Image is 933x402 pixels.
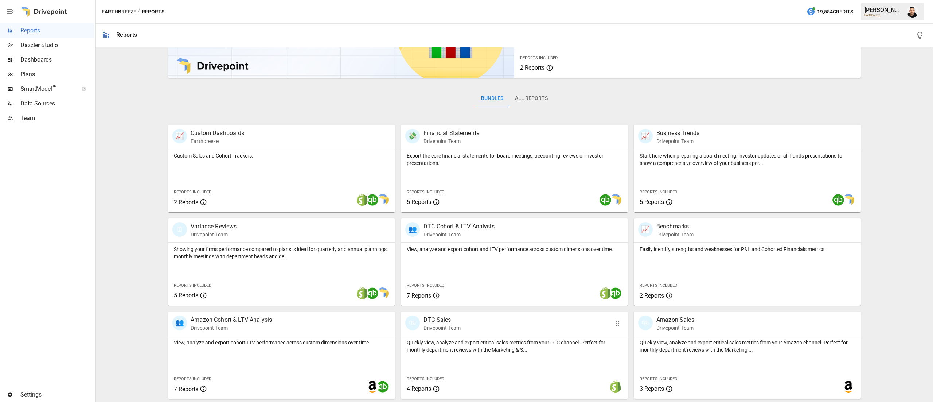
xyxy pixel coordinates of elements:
button: Francisco Sanchez [902,1,923,22]
span: Reports Included [174,190,211,194]
div: 📈 [172,129,187,143]
p: Variance Reviews [191,222,237,231]
div: 👥 [172,316,187,330]
div: 📈 [638,129,653,143]
p: Showing your firm's performance compared to plans is ideal for quarterly and annual plannings, mo... [174,246,389,260]
p: View, analyze and export cohort and LTV performance across custom dimensions over time. [407,246,622,253]
span: 2 Reports [640,292,664,299]
span: 2 Reports [174,199,198,206]
span: Data Sources [20,99,94,108]
img: smart model [610,194,621,206]
img: quickbooks [367,287,378,299]
span: Dashboards [20,55,94,64]
p: Drivepoint Team [423,231,495,238]
p: Export the core financial statements for board meetings, accounting reviews or investor presentat... [407,152,622,167]
p: Business Trends [656,129,699,138]
p: Benchmarks [656,222,694,231]
span: Reports [20,26,94,35]
img: amazon [367,381,378,393]
p: Drivepoint Team [191,324,272,332]
div: / [138,7,140,16]
span: 7 Reports [174,386,198,393]
p: Amazon Sales [656,316,694,324]
span: Plans [20,70,94,79]
span: 19,584 Credits [817,7,853,16]
span: 5 Reports [174,292,198,299]
div: 👥 [405,222,420,237]
div: 🛍 [405,316,420,330]
p: Drivepoint Team [656,324,694,332]
span: Reports Included [174,376,211,381]
button: 19,584Credits [804,5,856,19]
img: smart model [377,287,389,299]
img: quickbooks [610,287,621,299]
p: Earthbreeze [191,138,245,145]
img: shopify [356,194,368,206]
img: quickbooks [600,194,611,206]
p: Drivepoint Team [656,138,699,145]
div: 📈 [638,222,653,237]
p: Quickly view, analyze and export critical sales metrics from your Amazon channel. Perfect for mon... [640,339,855,353]
p: Drivepoint Team [423,138,479,145]
p: Amazon Cohort & LTV Analysis [191,316,272,324]
span: Reports Included [174,283,211,288]
span: Reports Included [640,190,677,194]
div: [PERSON_NAME] [864,7,902,13]
span: 3 Reports [640,385,664,392]
img: quickbooks [832,194,844,206]
img: amazon [843,381,854,393]
div: 🛍 [638,316,653,330]
button: All Reports [509,90,554,107]
img: smart model [843,194,854,206]
p: Custom Sales and Cohort Trackers. [174,152,389,159]
img: smart model [377,194,389,206]
span: Dazzler Studio [20,41,94,50]
span: SmartModel [20,85,74,93]
p: DTC Cohort & LTV Analysis [423,222,495,231]
div: 💸 [405,129,420,143]
img: shopify [356,287,368,299]
span: 7 Reports [407,292,431,299]
p: Start here when preparing a board meeting, investor updates or all-hands presentations to show a ... [640,152,855,167]
p: Drivepoint Team [423,324,461,332]
div: Reports [116,31,137,38]
div: 🗓 [172,222,187,237]
p: Quickly view, analyze and export critical sales metrics from your DTC channel. Perfect for monthl... [407,339,622,353]
span: Reports Included [640,376,677,381]
img: shopify [610,381,621,393]
img: quickbooks [367,194,378,206]
button: Bundles [475,90,509,107]
span: ™ [52,84,57,93]
span: Reports Included [640,283,677,288]
span: 2 Reports [520,64,544,71]
div: Earthbreeze [864,13,902,17]
span: Settings [20,390,94,399]
p: Financial Statements [423,129,479,138]
span: Reports Included [407,190,444,194]
span: Reports Included [520,55,558,60]
img: Francisco Sanchez [907,6,918,18]
p: Drivepoint Team [191,231,237,238]
span: 4 Reports [407,385,431,392]
img: shopify [600,287,611,299]
img: quickbooks [377,381,389,393]
span: Reports Included [407,376,444,381]
span: Team [20,114,94,123]
p: View, analyze and export cohort LTV performance across custom dimensions over time. [174,339,389,346]
p: DTC Sales [423,316,461,324]
p: Easily identify strengths and weaknesses for P&L and Cohorted Financials metrics. [640,246,855,253]
span: Reports Included [407,283,444,288]
span: 5 Reports [407,198,431,205]
p: Drivepoint Team [656,231,694,238]
button: Earthbreeze [102,7,136,16]
span: 5 Reports [640,198,664,205]
p: Custom Dashboards [191,129,245,138]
